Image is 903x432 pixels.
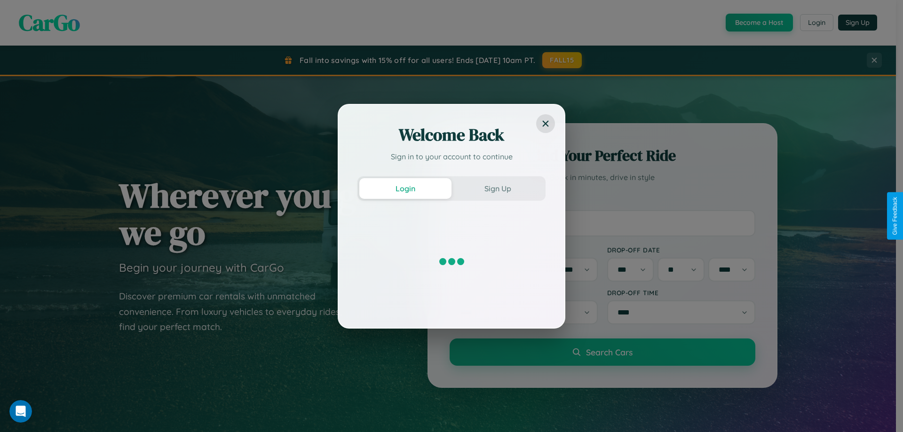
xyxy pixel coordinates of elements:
div: Give Feedback [892,197,898,235]
iframe: Intercom live chat [9,400,32,423]
button: Login [359,178,451,199]
button: Sign Up [451,178,544,199]
h2: Welcome Back [357,124,546,146]
p: Sign in to your account to continue [357,151,546,162]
